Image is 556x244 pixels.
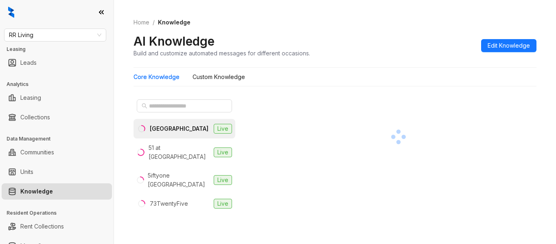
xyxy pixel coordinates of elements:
a: Home [132,18,151,27]
span: search [142,103,147,109]
a: Units [20,164,33,180]
div: 73TwentyFive [150,199,188,208]
div: Custom Knowledge [193,73,245,81]
li: Communities [2,144,112,160]
div: Build and customize automated messages for different occasions. [134,49,310,57]
h3: Resident Operations [7,209,114,217]
li: Rent Collections [2,218,112,235]
a: Leads [20,55,37,71]
a: Rent Collections [20,218,64,235]
a: Leasing [20,90,41,106]
li: Leads [2,55,112,71]
a: Communities [20,144,54,160]
h2: AI Knowledge [134,33,215,49]
button: Edit Knowledge [481,39,536,52]
h3: Data Management [7,135,114,143]
span: Live [214,124,232,134]
span: Live [214,175,232,185]
img: logo [8,7,14,18]
a: Knowledge [20,183,53,200]
div: Core Knowledge [134,73,179,81]
li: Leasing [2,90,112,106]
a: Collections [20,109,50,125]
li: / [153,18,155,27]
span: Live [214,199,232,209]
span: Knowledge [158,19,190,26]
span: Edit Knowledge [488,41,530,50]
div: 51 at [GEOGRAPHIC_DATA] [149,143,210,161]
span: RR Living [9,29,101,41]
div: [GEOGRAPHIC_DATA] [150,124,208,133]
div: 5iftyone [GEOGRAPHIC_DATA] [148,171,210,189]
li: Units [2,164,112,180]
span: Live [214,147,232,157]
li: Collections [2,109,112,125]
h3: Analytics [7,81,114,88]
h3: Leasing [7,46,114,53]
li: Knowledge [2,183,112,200]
